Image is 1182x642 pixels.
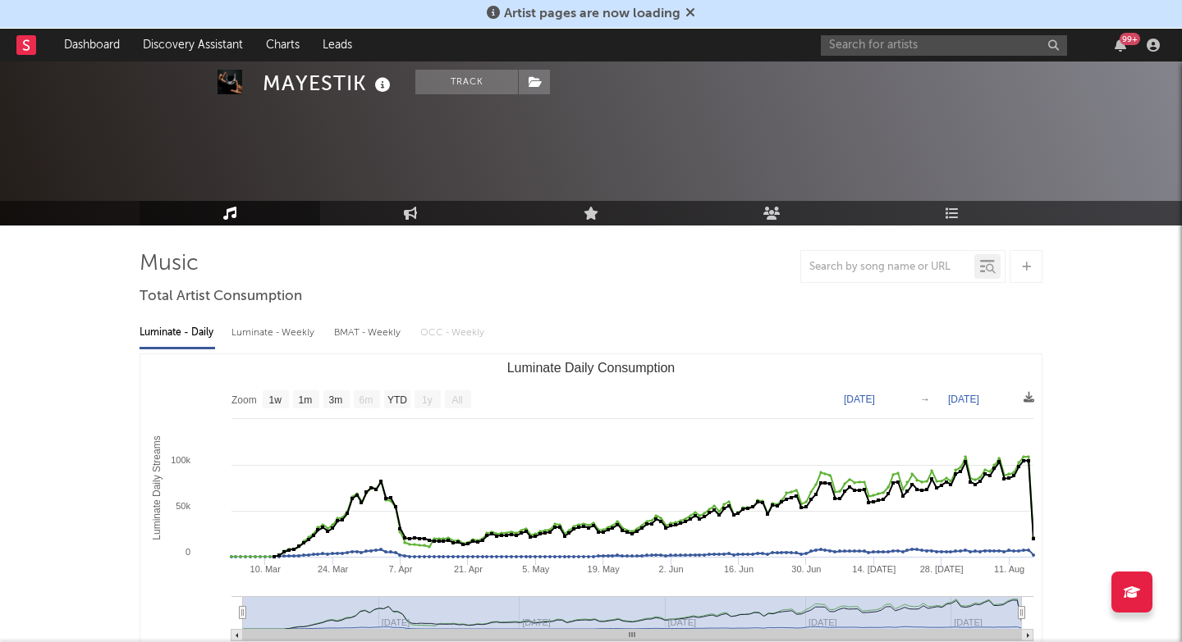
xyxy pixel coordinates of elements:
text: 2. Jun [659,564,684,574]
input: Search for artists [821,35,1067,56]
text: 6m [360,394,373,406]
input: Search by song name or URL [801,261,974,274]
span: Artist pages are now loading [504,7,680,20]
text: 1w [269,394,282,406]
button: Track [415,70,518,94]
a: Discovery Assistant [131,29,254,61]
text: 3m [329,394,343,406]
text: [DATE] [948,394,979,405]
text: 11. Aug [994,564,1024,574]
text: 100k [171,455,190,465]
text: 1m [299,394,313,406]
text: 7. Apr [389,564,413,574]
div: 99 + [1120,33,1140,45]
span: Dismiss [685,7,695,20]
a: Leads [311,29,364,61]
text: 19. May [588,564,621,574]
span: Total Artist Consumption [140,287,302,307]
text: 10. Mar [250,564,282,574]
text: Zoom [231,394,257,406]
text: 21. Apr [454,564,483,574]
text: 30. Jun [791,564,821,574]
text: Luminate Daily Consumption [507,361,676,375]
text: [DATE] [844,394,875,405]
text: All [451,394,462,406]
text: 16. Jun [724,564,754,574]
text: 14. [DATE] [852,564,896,574]
a: Dashboard [53,29,131,61]
div: Luminate - Weekly [231,319,318,347]
text: 50k [176,501,190,511]
text: YTD [387,394,407,406]
text: → [920,394,930,405]
div: MAYESTIK [263,70,395,97]
div: Luminate - Daily [140,319,215,347]
text: 0 [186,547,190,557]
button: 99+ [1115,39,1126,52]
a: Charts [254,29,311,61]
div: BMAT - Weekly [334,319,404,347]
text: 5. May [522,564,550,574]
text: 1y [422,394,433,406]
text: Luminate Daily Streams [151,435,163,540]
text: 24. Mar [318,564,349,574]
text: 28. [DATE] [920,564,964,574]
